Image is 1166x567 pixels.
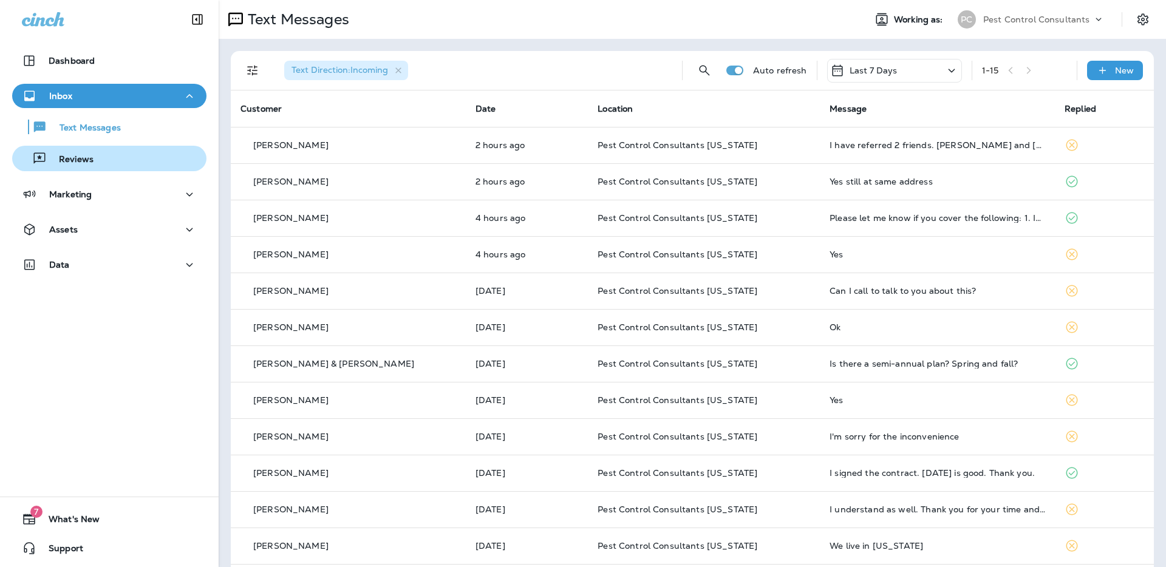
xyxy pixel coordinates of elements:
div: Please let me know if you cover the following: 1. Interior 2. Basement 3. Garage 4. Exterior 5. E... [830,213,1045,223]
span: Pest Control Consultants [US_STATE] [598,212,757,223]
span: Pest Control Consultants [US_STATE] [598,176,757,187]
span: Message [830,103,867,114]
p: Sep 30, 2025 11:40 AM [476,250,578,259]
p: [PERSON_NAME] [253,250,329,259]
p: Auto refresh [753,66,807,75]
button: Collapse Sidebar [180,7,214,32]
div: Yes still at same address [830,177,1045,186]
p: Assets [49,225,78,234]
div: 1 - 15 [982,66,999,75]
div: Text Direction:Incoming [284,61,408,80]
span: Pest Control Consultants [US_STATE] [598,431,757,442]
p: Text Messages [243,10,349,29]
p: Sep 24, 2025 12:54 PM [476,468,578,478]
button: Assets [12,217,206,242]
span: 7 [30,506,43,518]
p: Data [49,260,70,270]
span: Pest Control Consultants [US_STATE] [598,395,757,406]
p: [PERSON_NAME] [253,541,329,551]
p: [PERSON_NAME] [253,213,329,223]
p: Sep 23, 2025 03:35 PM [476,504,578,514]
p: Sep 30, 2025 02:11 PM [476,177,578,186]
p: Text Messages [47,123,121,134]
button: Data [12,253,206,277]
button: 7What's New [12,507,206,531]
p: [PERSON_NAME] [253,322,329,332]
div: Can I call to talk to you about this? [830,286,1045,296]
p: New [1115,66,1134,75]
button: Settings [1132,8,1154,30]
p: Dashboard [49,56,95,66]
span: Support [36,543,83,558]
p: Reviews [47,154,94,166]
div: I signed the contract. Tomorrow is good. Thank you. [830,468,1045,478]
p: [PERSON_NAME] [253,504,329,514]
p: Sep 29, 2025 02:33 PM [476,322,578,332]
button: Dashboard [12,49,206,73]
p: Sep 30, 2025 02:29 PM [476,140,578,150]
span: Pest Control Consultants [US_STATE] [598,540,757,551]
p: Last 7 Days [850,66,898,75]
button: Search Messages [692,58,717,83]
span: Pest Control Consultants [US_STATE] [598,467,757,478]
div: Yes [830,250,1045,259]
p: [PERSON_NAME] [253,395,329,405]
span: Pest Control Consultants [US_STATE] [598,249,757,260]
button: Marketing [12,182,206,206]
span: Pest Control Consultants [US_STATE] [598,322,757,333]
button: Filters [240,58,265,83]
span: Date [476,103,496,114]
p: Inbox [49,91,72,101]
span: Pest Control Consultants [US_STATE] [598,358,757,369]
p: Pest Control Consultants [983,15,1089,24]
span: Pest Control Consultants [US_STATE] [598,285,757,296]
p: [PERSON_NAME] [253,286,329,296]
span: Location [598,103,633,114]
button: Support [12,536,206,560]
button: Text Messages [12,114,206,140]
p: Marketing [49,189,92,199]
p: Sep 24, 2025 02:41 PM [476,432,578,441]
p: Sep 23, 2025 12:56 PM [476,541,578,551]
div: I have referred 2 friends. Carla Gonigam and Cory Peterson. Working on one more [830,140,1045,150]
span: Customer [240,103,282,114]
div: Is there a semi-annual plan? Spring and fall? [830,359,1045,368]
p: [PERSON_NAME] [253,468,329,478]
span: Text Direction : Incoming [291,64,388,75]
span: Pest Control Consultants [US_STATE] [598,504,757,515]
p: Sep 29, 2025 04:08 PM [476,286,578,296]
button: Inbox [12,84,206,108]
p: Sep 27, 2025 06:24 PM [476,395,578,405]
div: We live in Missouri [830,541,1045,551]
p: [PERSON_NAME] [253,140,329,150]
span: Working as: [894,15,946,25]
p: [PERSON_NAME] & [PERSON_NAME] [253,359,414,368]
span: What's New [36,514,100,529]
button: Reviews [12,146,206,171]
div: Ok [830,322,1045,332]
div: I understand as well. Thank you for your time and effort. [830,504,1045,514]
span: Replied [1065,103,1096,114]
p: [PERSON_NAME] [253,432,329,441]
span: Pest Control Consultants [US_STATE] [598,140,757,151]
p: [PERSON_NAME] [253,177,329,186]
p: Sep 29, 2025 11:26 AM [476,359,578,368]
div: Yes [830,395,1045,405]
div: PC [958,10,976,29]
p: Sep 30, 2025 12:17 PM [476,213,578,223]
div: I'm sorry for the inconvenience [830,432,1045,441]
